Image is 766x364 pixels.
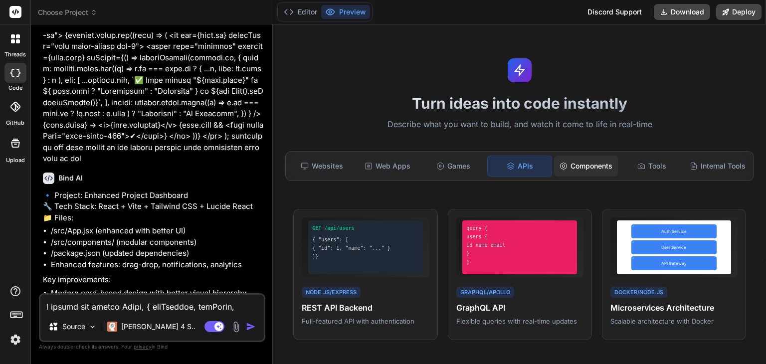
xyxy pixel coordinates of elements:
[554,156,618,177] div: Components
[51,259,263,271] li: Enhanced features: drag-drop, notifications, analytics
[43,190,263,224] p: 🔹 Project: Enhanced Project Dashboard 🔧 Tech Stack: React + Vite + Tailwind CSS + Lucide React 📁 ...
[631,240,717,254] div: User Service
[466,241,573,249] div: id name email
[321,5,370,19] button: Preview
[51,248,263,259] li: /package.json (updated dependencies)
[466,250,573,257] div: }
[88,323,97,331] img: Pick Models
[421,156,485,177] div: Games
[581,4,648,20] div: Discord Support
[686,156,750,177] div: Internal Tools
[62,322,85,332] p: Source
[279,94,760,112] h1: Turn ideas into code instantly
[246,322,256,332] img: icon
[654,4,710,20] button: Download
[39,342,265,352] p: Always double-check its answers. Your in Bind
[51,237,263,248] li: /src/components/ (modular components)
[302,302,429,314] h4: REST API Backend
[58,173,83,183] h6: Bind AI
[487,156,552,177] div: APIs
[631,224,717,238] div: Auth Service
[43,274,263,286] p: Key improvements:
[466,233,573,240] div: users {
[456,317,583,326] p: Flexible queries with real-time updates
[107,322,117,332] img: Claude 4 Sonnet
[279,118,760,131] p: Describe what you want to build, and watch it come to life in real-time
[51,225,263,237] li: /src/App.jsx (enhanced with better UI)
[456,302,583,314] h4: GraphQL API
[51,288,263,299] li: Modern card-based design with better visual hierarchy
[356,156,419,177] div: Web Apps
[312,224,419,232] div: GET /api/users
[312,244,419,252] div: { "id": 1, "name": "..." }
[456,287,514,298] div: GraphQL/Apollo
[121,322,195,332] p: [PERSON_NAME] 4 S..
[6,156,25,165] label: Upload
[610,317,738,326] p: Scalable architecture with Docker
[230,321,242,333] img: attachment
[620,156,684,177] div: Tools
[312,236,419,243] div: { "users": [
[290,156,354,177] div: Websites
[610,287,667,298] div: Docker/Node.js
[466,224,573,232] div: query {
[466,258,573,266] div: }
[631,256,717,270] div: API Gateway
[6,119,24,127] label: GitHub
[134,344,152,350] span: privacy
[38,7,97,17] span: Choose Project
[7,331,24,348] img: settings
[716,4,762,20] button: Deploy
[280,5,321,19] button: Editor
[302,317,429,326] p: Full-featured API with authentication
[8,84,22,92] label: code
[4,50,26,59] label: threads
[302,287,361,298] div: Node.js/Express
[610,302,738,314] h4: Microservices Architecture
[312,253,419,260] div: ]}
